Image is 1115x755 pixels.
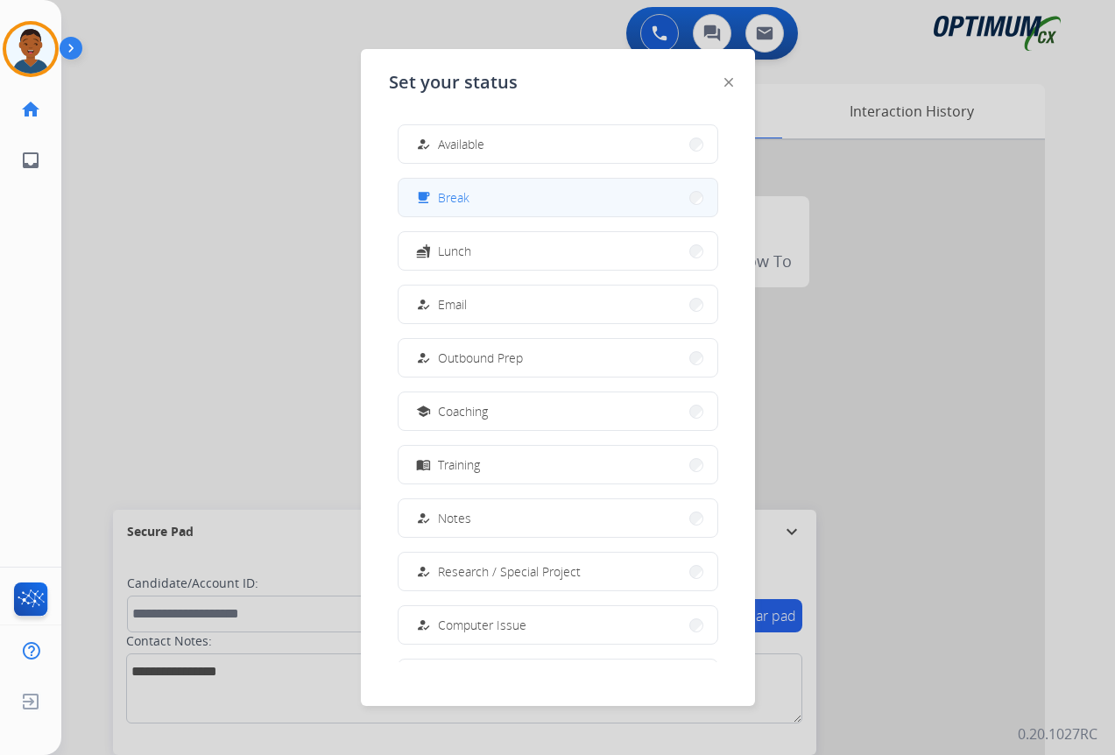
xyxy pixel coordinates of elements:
mat-icon: home [20,99,41,120]
button: Email [399,286,717,323]
button: Notes [399,499,717,537]
button: Computer Issue [399,606,717,644]
mat-icon: how_to_reg [415,511,430,526]
button: Break [399,179,717,216]
button: Coaching [399,392,717,430]
button: Internet Issue [399,660,717,697]
span: Coaching [438,402,488,420]
span: Computer Issue [438,616,526,634]
button: Available [399,125,717,163]
button: Outbound Prep [399,339,717,377]
mat-icon: inbox [20,150,41,171]
img: avatar [6,25,55,74]
span: Email [438,295,467,314]
span: Break [438,188,469,207]
mat-icon: free_breakfast [415,190,430,205]
span: Training [438,455,480,474]
mat-icon: menu_book [415,457,430,472]
mat-icon: fastfood [415,243,430,258]
mat-icon: how_to_reg [415,350,430,365]
span: Research / Special Project [438,562,581,581]
span: Outbound Prep [438,349,523,367]
span: Set your status [389,70,518,95]
span: Lunch [438,242,471,260]
button: Research / Special Project [399,553,717,590]
mat-icon: how_to_reg [415,564,430,579]
img: close-button [724,78,733,87]
button: Lunch [399,232,717,270]
mat-icon: how_to_reg [415,137,430,152]
mat-icon: how_to_reg [415,297,430,312]
mat-icon: how_to_reg [415,617,430,632]
mat-icon: school [415,404,430,419]
p: 0.20.1027RC [1018,723,1097,744]
button: Training [399,446,717,483]
span: Available [438,135,484,153]
span: Notes [438,509,471,527]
